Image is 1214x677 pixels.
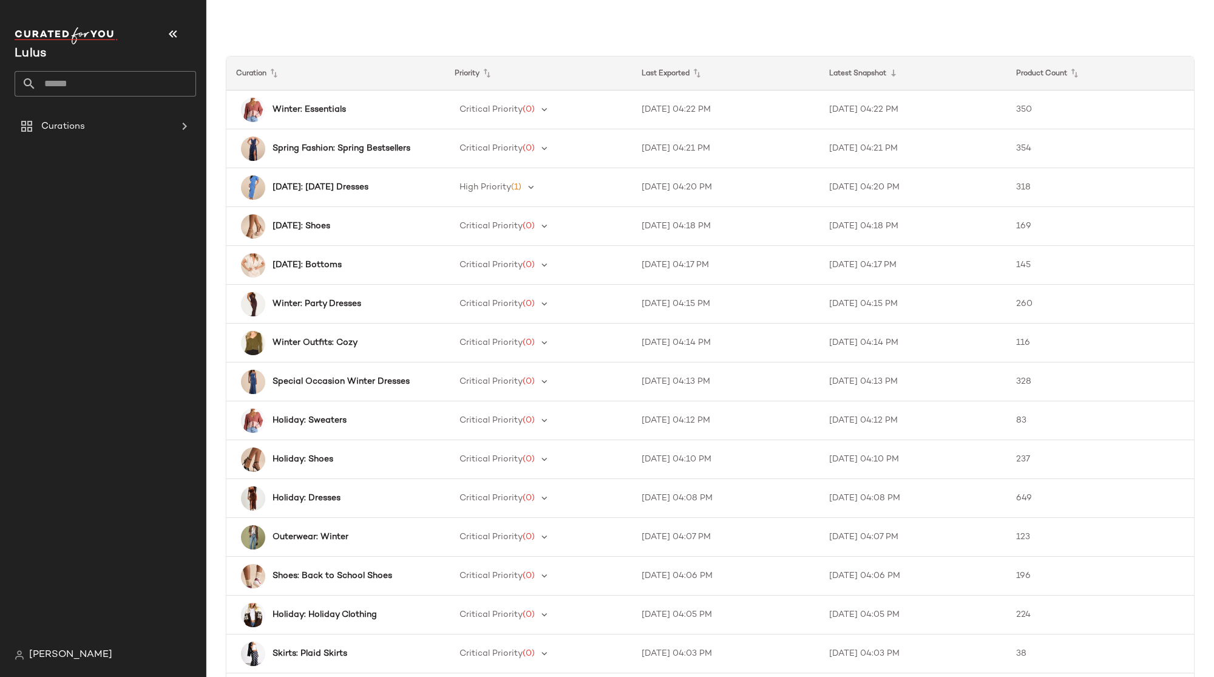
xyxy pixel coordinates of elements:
span: Critical Priority [459,610,523,619]
img: 11897961_2462191.jpg [241,175,265,200]
b: Winter Outfits: Cozy [273,336,358,349]
span: Critical Priority [459,532,523,542]
b: Spring Fashion: Spring Bestsellers [273,142,410,155]
td: [DATE] 04:06 PM [632,557,819,596]
img: 2661331_03_OM_2025-09-16.jpg [241,564,265,588]
b: Holiday: Shoes [273,453,333,466]
span: Critical Priority [459,455,523,464]
img: 2670951_01_OM_2025-09-25.jpg [241,447,265,472]
b: Holiday: Sweaters [273,414,347,427]
td: 196 [1006,557,1194,596]
span: Critical Priority [459,222,523,231]
b: [DATE]: [DATE] Dresses [273,181,368,194]
td: [DATE] 04:21 PM [819,129,1007,168]
img: 2708491_01_hero_2025-09-10.jpg [241,603,265,627]
td: [DATE] 04:08 PM [819,479,1007,518]
td: 318 [1006,168,1194,207]
b: [DATE]: Shoes [273,220,330,233]
td: [DATE] 04:22 PM [819,90,1007,129]
td: [DATE] 04:07 PM [819,518,1007,557]
img: svg%3e [15,650,24,660]
span: Critical Priority [459,299,523,308]
img: 2643451_01_OM_2025-08-08.jpg [241,214,265,239]
img: 2724511_01_hero_2025-09-25.jpg [241,409,265,433]
img: 12521181_2618071.jpg [241,253,265,277]
b: [DATE]: Bottoms [273,259,342,271]
img: 2742971_01_hero_2025-10-01.jpg [241,331,265,355]
span: (0) [523,416,535,425]
span: (0) [523,494,535,503]
span: Critical Priority [459,649,523,658]
span: [PERSON_NAME] [29,648,112,662]
td: 83 [1006,401,1194,440]
td: [DATE] 04:06 PM [819,557,1007,596]
span: (0) [523,299,535,308]
td: [DATE] 04:13 PM [632,362,819,401]
span: (0) [523,260,535,270]
td: 328 [1006,362,1194,401]
td: [DATE] 04:03 PM [632,634,819,673]
th: Product Count [1006,56,1194,90]
td: [DATE] 04:03 PM [819,634,1007,673]
span: Curations [41,120,85,134]
b: Winter: Essentials [273,103,346,116]
td: 354 [1006,129,1194,168]
td: 224 [1006,596,1194,634]
td: [DATE] 04:17 PM [819,246,1007,285]
img: 11859061_2435231.jpg [241,137,265,161]
b: Outerwear: Winter [273,531,348,543]
td: [DATE] 04:12 PM [819,401,1007,440]
td: [DATE] 04:05 PM [632,596,819,634]
span: High Priority [459,183,511,192]
img: 10984801_2240656.jpg [241,486,265,511]
img: 2739051_02_front_2025-09-30.jpg [241,370,265,394]
span: Critical Priority [459,105,523,114]
img: 2735371_02_fullbody_2025-10-03.jpg [241,642,265,666]
td: 38 [1006,634,1194,673]
b: Special Occasion Winter Dresses [273,375,410,388]
td: [DATE] 04:22 PM [632,90,819,129]
span: (0) [523,105,535,114]
span: (0) [523,144,535,153]
td: 350 [1006,90,1194,129]
th: Curation [226,56,445,90]
span: Critical Priority [459,338,523,347]
b: Winter: Party Dresses [273,298,361,310]
span: Critical Priority [459,377,523,386]
b: Shoes: Back to School Shoes [273,570,392,582]
td: [DATE] 04:05 PM [819,596,1007,634]
b: Holiday: Holiday Clothing [273,608,377,621]
td: [DATE] 04:10 PM [819,440,1007,479]
td: [DATE] 04:14 PM [632,324,819,362]
span: (1) [511,183,521,192]
span: Critical Priority [459,571,523,580]
span: Current Company Name [15,47,46,60]
img: 13176266_2731291.jpg [241,525,265,549]
td: [DATE] 04:10 PM [632,440,819,479]
img: 2724511_01_hero_2025-09-25.jpg [241,98,265,122]
img: 2722931_02_front_2025-10-03.jpg [241,292,265,316]
td: [DATE] 04:15 PM [632,285,819,324]
td: 169 [1006,207,1194,246]
th: Latest Snapshot [819,56,1007,90]
td: [DATE] 04:20 PM [819,168,1007,207]
span: (0) [523,455,535,464]
span: Critical Priority [459,494,523,503]
span: Critical Priority [459,144,523,153]
span: (0) [523,532,535,542]
span: (0) [523,338,535,347]
td: 260 [1006,285,1194,324]
td: 145 [1006,246,1194,285]
span: (0) [523,571,535,580]
span: (0) [523,610,535,619]
td: [DATE] 04:21 PM [632,129,819,168]
td: [DATE] 04:17 PM [632,246,819,285]
td: 237 [1006,440,1194,479]
b: Holiday: Dresses [273,492,341,505]
td: [DATE] 04:18 PM [819,207,1007,246]
td: [DATE] 04:14 PM [819,324,1007,362]
span: Critical Priority [459,416,523,425]
td: 649 [1006,479,1194,518]
td: [DATE] 04:13 PM [819,362,1007,401]
th: Last Exported [632,56,819,90]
